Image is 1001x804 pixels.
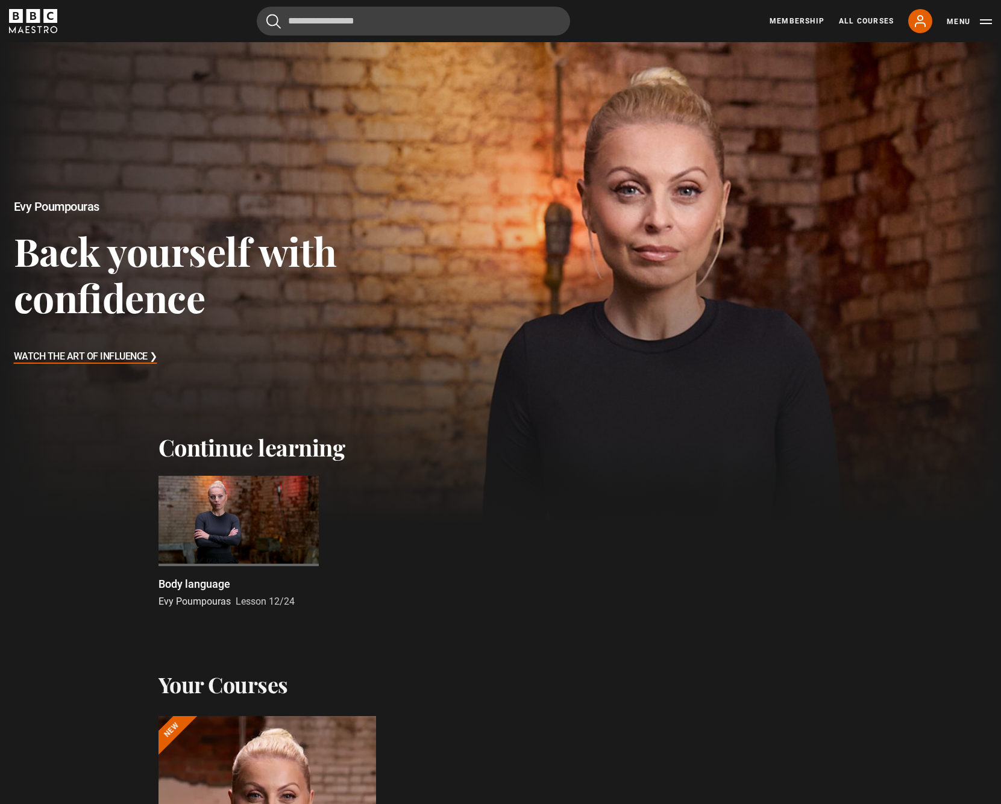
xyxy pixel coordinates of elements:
span: Lesson 12/24 [236,596,295,607]
h2: Your Courses [158,672,288,697]
a: Membership [770,16,824,26]
h2: Evy Poumpouras [14,200,401,214]
button: Toggle navigation [947,16,992,28]
svg: BBC Maestro [9,9,57,33]
a: Body language Evy Poumpouras Lesson 12/24 [158,476,319,609]
h2: Continue learning [158,434,843,461]
h3: Back yourself with confidence [14,228,401,321]
p: Body language [158,576,230,592]
span: Evy Poumpouras [158,596,231,607]
button: Submit the search query [266,14,281,29]
input: Search [257,7,570,36]
h3: Watch The Art of Influence ❯ [14,348,157,366]
a: All Courses [839,16,894,26]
